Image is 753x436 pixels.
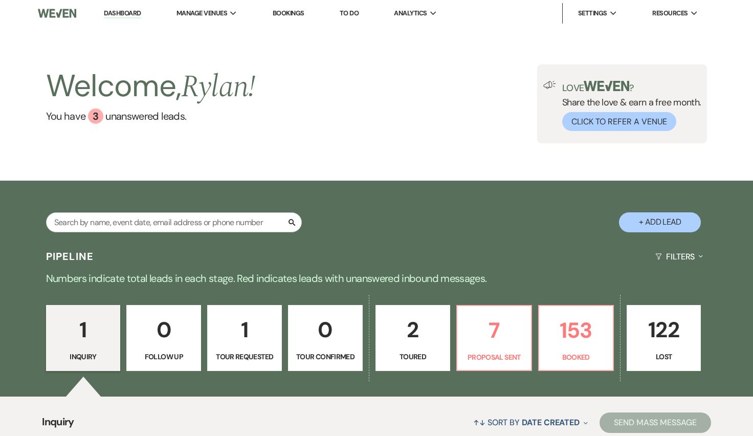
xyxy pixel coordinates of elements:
p: 122 [633,313,695,347]
span: Date Created [522,417,580,428]
p: 0 [133,313,194,347]
div: Share the love & earn a free month. [556,81,701,131]
p: 2 [382,313,444,347]
button: Sort By Date Created [469,409,592,436]
p: Follow Up [133,351,194,362]
p: 0 [295,313,356,347]
button: Click to Refer a Venue [562,112,676,131]
p: 153 [545,313,607,347]
span: Inquiry [42,414,74,436]
p: Love ? [562,81,701,93]
a: Bookings [273,9,304,17]
a: 0Follow Up [126,305,201,372]
img: loud-speaker-illustration.svg [543,81,556,89]
a: 7Proposal Sent [456,305,532,372]
p: Tour Requested [214,351,275,362]
div: 3 [88,108,103,124]
p: Lost [633,351,695,362]
p: Proposal Sent [463,352,525,363]
img: weven-logo-green.svg [584,81,629,91]
h3: Pipeline [46,249,94,264]
p: 1 [214,313,275,347]
p: Tour Confirmed [295,351,356,362]
button: + Add Lead [619,212,701,232]
p: 7 [463,313,525,347]
input: Search by name, event date, email address or phone number [46,212,302,232]
a: 0Tour Confirmed [288,305,363,372]
img: Weven Logo [38,3,76,24]
a: 1Tour Requested [207,305,282,372]
a: Dashboard [104,9,141,18]
p: Toured [382,351,444,362]
a: To Do [340,9,359,17]
span: Resources [652,8,688,18]
span: Settings [578,8,607,18]
p: 1 [53,313,114,347]
p: Inquiry [53,351,114,362]
a: 2Toured [375,305,450,372]
p: Booked [545,352,607,363]
p: Numbers indicate total leads in each stage. Red indicates leads with unanswered inbound messages. [8,270,745,287]
span: Analytics [394,8,427,18]
h2: Welcome, [46,64,256,108]
span: Manage Venues [176,8,227,18]
a: 153Booked [538,305,614,372]
span: ↑↓ [473,417,485,428]
span: Rylan ! [181,63,255,111]
button: Filters [651,243,707,270]
button: Send Mass Message [600,412,711,433]
a: 122Lost [627,305,701,372]
a: 1Inquiry [46,305,121,372]
a: You have 3 unanswered leads. [46,108,256,124]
